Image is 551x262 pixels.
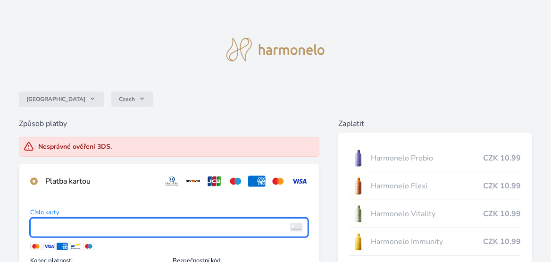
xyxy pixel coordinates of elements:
img: mc.svg [269,176,287,187]
div: Platba kartou [45,176,156,187]
div: Nesprávné ověření 3DS. [38,142,112,152]
h6: Zaplatit [338,118,532,129]
span: CZK 10.99 [483,236,521,247]
img: diners.svg [163,176,181,187]
span: Czech [119,95,135,103]
span: CZK 10.99 [483,152,521,164]
span: CZK 10.99 [483,180,521,192]
img: logo.svg [226,38,325,61]
iframe: Iframe pro číslo karty [34,221,304,234]
img: jcb.svg [206,176,223,187]
img: CLEAN_PROBIO_se_stinem_x-lo.jpg [350,146,367,170]
span: CZK 10.99 [483,208,521,220]
button: Czech [111,92,153,107]
span: Harmonelo Flexi [371,180,483,192]
span: Harmonelo Immunity [371,236,483,247]
span: [GEOGRAPHIC_DATA] [26,95,85,103]
img: IMMUNITY_se_stinem_x-lo.jpg [350,230,367,254]
img: discover.svg [184,176,202,187]
img: visa.svg [291,176,308,187]
h6: Způsob platby [19,118,319,129]
img: amex.svg [248,176,266,187]
img: CLEAN_FLEXI_se_stinem_x-hi_(1)-lo.jpg [350,174,367,198]
img: maestro.svg [227,176,244,187]
span: Harmonelo Probio [371,152,483,164]
span: Číslo karty [30,210,308,218]
img: card [290,223,303,232]
span: Harmonelo Vitality [371,208,483,220]
img: CLEAN_VITALITY_se_stinem_x-lo.jpg [350,202,367,226]
button: [GEOGRAPHIC_DATA] [19,92,104,107]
